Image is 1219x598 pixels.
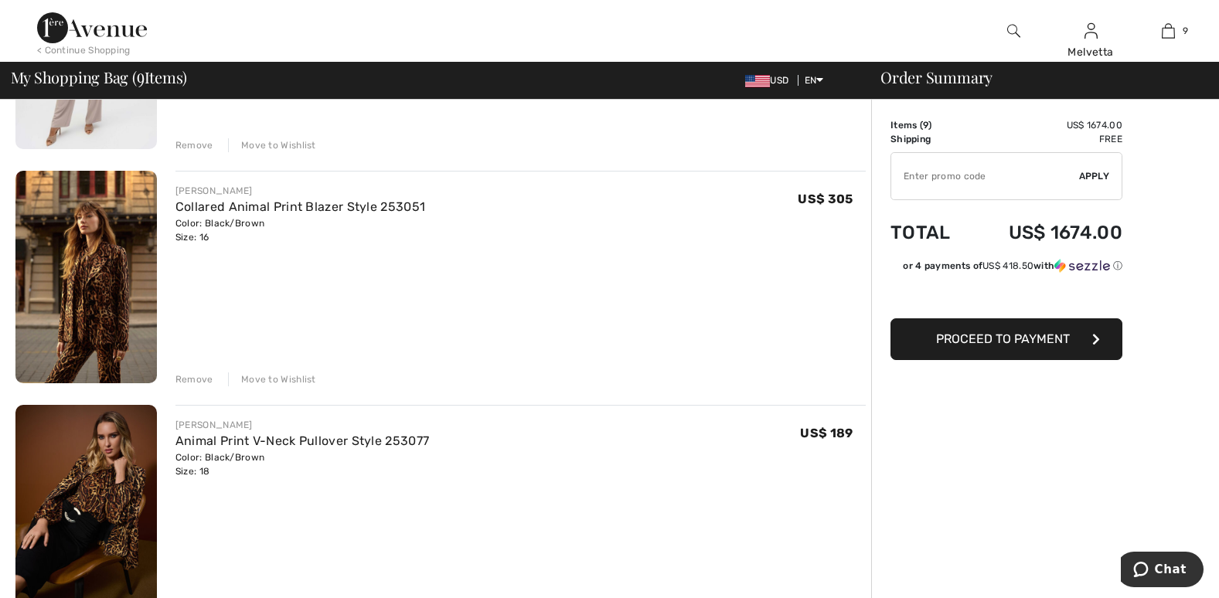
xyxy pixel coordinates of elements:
td: US$ 1674.00 [970,206,1122,259]
span: EN [805,75,824,86]
td: US$ 1674.00 [970,118,1122,132]
div: < Continue Shopping [37,43,131,57]
td: Items ( ) [890,118,970,132]
span: 9 [923,120,928,131]
td: Shipping [890,132,970,146]
input: Promo code [891,153,1079,199]
div: Order Summary [862,70,1210,85]
img: My Bag [1162,22,1175,40]
a: Sign In [1085,23,1098,38]
div: Remove [175,372,213,386]
div: or 4 payments of with [903,259,1122,273]
iframe: PayPal-paypal [890,278,1122,313]
img: search the website [1007,22,1020,40]
td: Total [890,206,970,259]
span: USD [745,75,795,86]
div: Move to Wishlist [228,138,316,152]
span: Proceed to Payment [936,331,1070,346]
img: My Info [1085,22,1098,40]
img: Sezzle [1054,259,1110,273]
div: Color: Black/Brown Size: 16 [175,216,425,244]
div: Remove [175,138,213,152]
span: 9 [1183,24,1188,38]
td: Free [970,132,1122,146]
div: or 4 payments ofUS$ 418.50withSezzle Click to learn more about Sezzle [890,259,1122,278]
img: US Dollar [745,75,770,87]
span: US$ 305 [798,192,853,206]
span: US$ 418.50 [982,260,1033,271]
button: Proceed to Payment [890,318,1122,360]
span: US$ 189 [800,426,853,440]
img: Collared Animal Print Blazer Style 253051 [15,171,157,383]
div: [PERSON_NAME] [175,418,429,432]
a: Animal Print V-Neck Pullover Style 253077 [175,433,429,448]
div: Melvetta [1053,44,1129,60]
div: Move to Wishlist [228,372,316,386]
a: Collared Animal Print Blazer Style 253051 [175,199,425,214]
img: 1ère Avenue [37,12,147,43]
span: Apply [1079,169,1110,183]
div: [PERSON_NAME] [175,184,425,198]
div: Color: Black/Brown Size: 18 [175,450,429,478]
span: My Shopping Bag ( Items) [11,70,188,85]
span: 9 [137,66,145,86]
iframe: Opens a widget where you can chat to one of our agents [1121,552,1204,590]
a: 9 [1130,22,1206,40]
